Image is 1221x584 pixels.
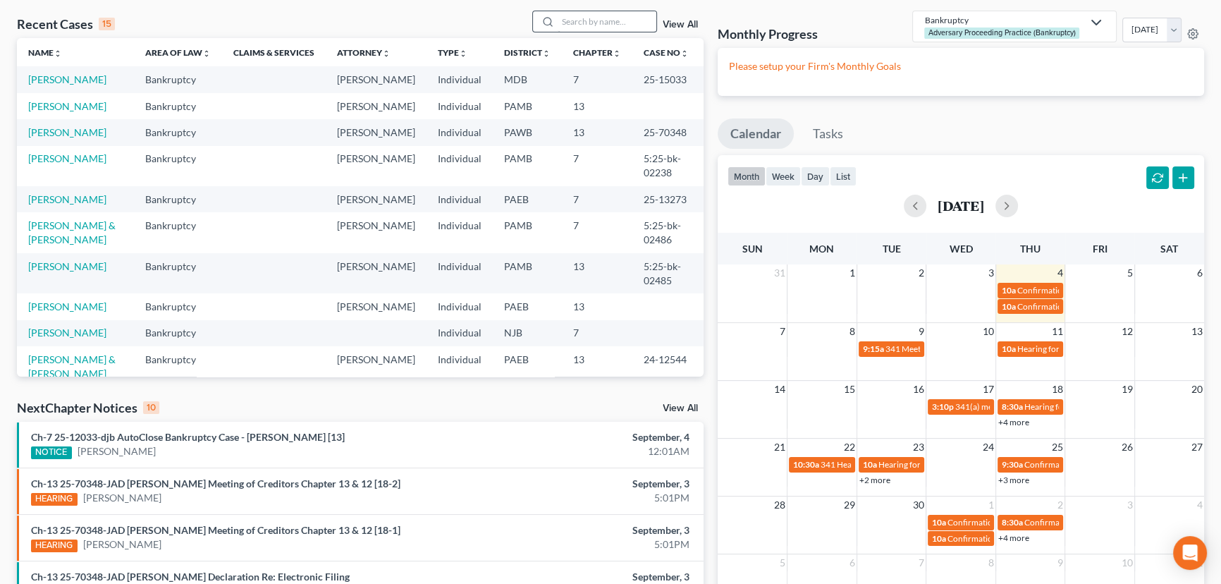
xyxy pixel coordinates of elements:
[1190,381,1204,398] span: 20
[427,253,493,293] td: Individual
[632,346,704,387] td: 24-12544
[562,346,632,387] td: 13
[562,293,632,320] td: 13
[427,212,493,253] td: Individual
[28,300,106,312] a: [PERSON_NAME]
[479,523,689,537] div: September, 3
[134,93,222,119] td: Bankruptcy
[842,497,857,513] span: 29
[912,381,926,398] span: 16
[17,399,159,416] div: NextChapter Notices
[479,491,689,505] div: 5:01PM
[134,253,222,293] td: Bankruptcy
[912,497,926,513] span: 30
[987,554,995,571] span: 8
[1093,243,1108,255] span: Fri
[981,323,995,340] span: 10
[134,186,222,212] td: Bankruptcy
[326,212,427,253] td: [PERSON_NAME]
[947,533,1109,544] span: Confirmation Hearing for [PERSON_NAME]
[1056,497,1064,513] span: 2
[1002,517,1023,528] span: 8:30a
[1190,323,1204,340] span: 13
[1002,401,1023,412] span: 8:30a
[143,401,159,414] div: 10
[1056,264,1064,281] span: 4
[31,477,400,489] a: Ch-13 25-70348-JAD [PERSON_NAME] Meeting of Creditors Chapter 13 & 12 [18-2]
[793,459,819,470] span: 10:30a
[427,186,493,212] td: Individual
[932,401,954,412] span: 3:10p
[1196,264,1204,281] span: 6
[31,493,78,506] div: HEARING
[885,343,932,354] span: 341 Meeting
[562,66,632,92] td: 7
[955,401,1091,412] span: 341(a) meeting for [PERSON_NAME]
[326,146,427,186] td: [PERSON_NAME]
[427,320,493,346] td: Individual
[31,540,78,552] div: HEARING
[1190,439,1204,456] span: 27
[1024,517,1220,528] span: Confirmation hearing for Rhinesca [PERSON_NAME]
[1056,554,1064,571] span: 9
[987,497,995,513] span: 1
[493,293,562,320] td: PAEB
[632,66,704,92] td: 25-15033
[830,166,857,185] button: list
[479,444,689,458] div: 12:01AM
[28,126,106,138] a: [PERSON_NAME]
[938,198,984,213] h2: [DATE]
[613,49,621,58] i: unfold_more
[28,73,106,85] a: [PERSON_NAME]
[28,47,62,58] a: Nameunfold_more
[562,119,632,145] td: 13
[479,537,689,552] div: 5:01PM
[809,243,834,255] span: Mon
[632,253,704,293] td: 5:25-bk-02485
[1050,381,1064,398] span: 18
[326,346,427,387] td: [PERSON_NAME]
[493,146,562,186] td: PAMB
[562,253,632,293] td: 13
[842,439,857,456] span: 22
[1024,401,1170,412] span: Hearing for Rhinesca [PERSON_NAME]
[932,517,946,528] span: 10a
[663,20,698,30] a: View All
[493,93,562,119] td: PAMB
[773,264,787,281] span: 31
[863,343,884,354] span: 9:15a
[326,186,427,212] td: [PERSON_NAME]
[924,14,1082,26] div: Bankruptcy
[427,293,493,320] td: Individual
[998,417,1029,427] a: +4 more
[427,119,493,145] td: Individual
[644,47,689,58] a: Case Nounfold_more
[28,260,106,272] a: [PERSON_NAME]
[54,49,62,58] i: unfold_more
[427,346,493,387] td: Individual
[1017,301,1167,312] span: Confirmation Date for [PERSON_NAME]
[917,264,926,281] span: 2
[1160,243,1178,255] span: Sat
[542,49,551,58] i: unfold_more
[493,186,562,212] td: PAEB
[28,152,106,164] a: [PERSON_NAME]
[493,346,562,387] td: PAEB
[479,570,689,584] div: September, 3
[1126,497,1134,513] span: 3
[479,477,689,491] div: September, 3
[202,49,211,58] i: unfold_more
[134,212,222,253] td: Bankruptcy
[504,47,551,58] a: Districtunfold_more
[1002,459,1023,470] span: 9:30a
[1120,323,1134,340] span: 12
[728,166,766,185] button: month
[1002,285,1016,296] span: 10a
[778,554,787,571] span: 5
[222,38,326,66] th: Claims & Services
[337,47,391,58] a: Attorneyunfold_more
[427,93,493,119] td: Individual
[863,459,877,470] span: 10a
[479,430,689,444] div: September, 4
[562,320,632,346] td: 7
